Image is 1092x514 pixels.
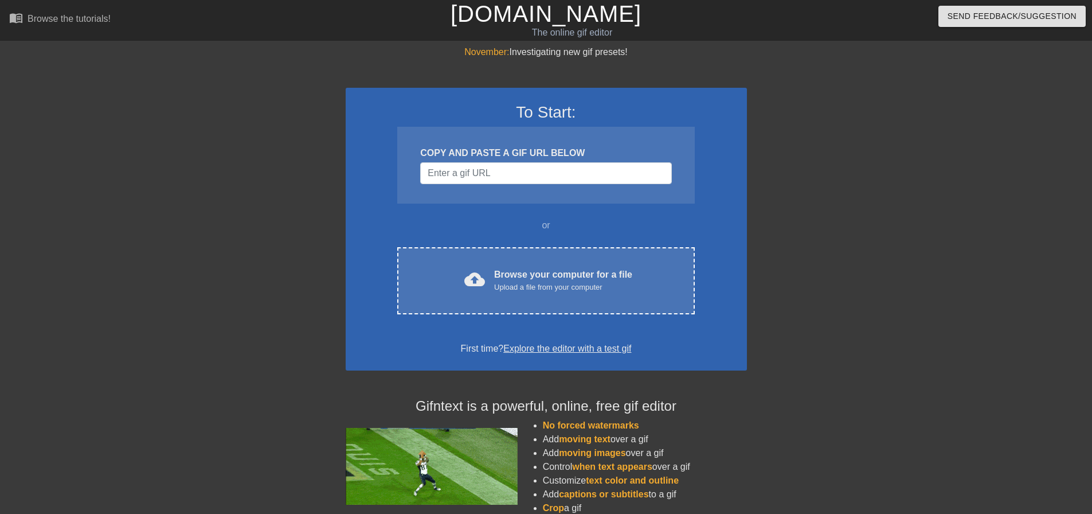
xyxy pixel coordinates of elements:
span: cloud_upload [464,269,485,290]
input: Username [420,162,671,184]
span: moving text [559,434,610,444]
span: text color and outline [586,476,679,485]
span: November: [464,47,509,57]
div: First time? [361,342,732,356]
li: Add to a gif [543,488,747,501]
span: Send Feedback/Suggestion [948,9,1077,24]
div: Investigating new gif presets! [346,45,747,59]
li: Customize [543,474,747,488]
li: Add over a gif [543,446,747,460]
a: Explore the editor with a test gif [503,344,631,353]
span: Crop [543,503,564,513]
div: or [375,219,717,232]
li: Control over a gif [543,460,747,474]
div: COPY AND PASTE A GIF URL BELOW [420,146,671,160]
div: Browse the tutorials! [28,14,111,24]
span: menu_book [9,11,23,25]
span: No forced watermarks [543,420,639,430]
h3: To Start: [361,103,732,122]
span: captions or subtitles [559,489,648,499]
div: Upload a file from your computer [494,282,632,293]
img: football_small.gif [346,428,518,505]
a: Browse the tutorials! [9,11,111,29]
div: The online gif editor [370,26,774,40]
li: Add over a gif [543,433,747,446]
h4: Gifntext is a powerful, online, free gif editor [346,398,747,415]
div: Browse your computer for a file [494,268,632,293]
span: moving images [559,448,625,458]
span: when text appears [572,462,652,472]
a: [DOMAIN_NAME] [451,1,641,26]
button: Send Feedback/Suggestion [938,6,1086,27]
